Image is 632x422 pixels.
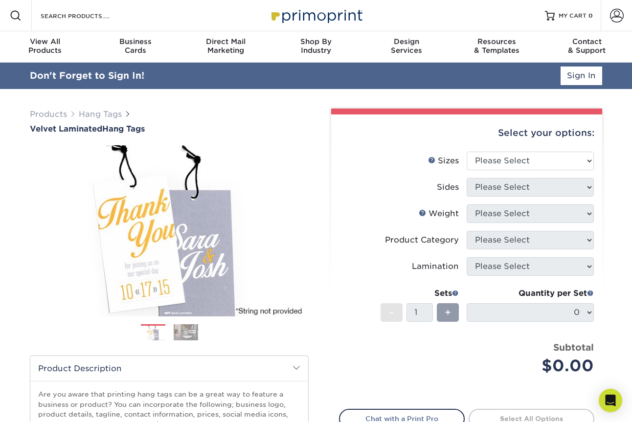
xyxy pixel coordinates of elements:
[30,124,102,133] span: Velvet Laminated
[437,181,459,193] div: Sides
[79,110,122,119] a: Hang Tags
[339,114,594,152] div: Select your options:
[451,37,542,55] div: & Templates
[30,110,67,119] a: Products
[553,342,594,353] strong: Subtotal
[561,67,602,85] a: Sign In
[542,37,632,46] span: Contact
[419,208,459,220] div: Weight
[267,5,365,26] img: Primoprint
[412,261,459,272] div: Lamination
[271,37,361,46] span: Shop By
[30,124,309,133] h1: Hang Tags
[559,12,587,20] span: MY CART
[30,356,308,381] h2: Product Description
[174,324,198,341] img: Hang Tags 02
[599,389,622,412] div: Open Intercom Messenger
[445,305,451,320] span: +
[90,37,181,55] div: Cards
[428,155,459,167] div: Sizes
[30,138,309,324] img: Velvet Laminated 01
[361,31,451,63] a: DesignServices
[385,234,459,246] div: Product Category
[90,37,181,46] span: Business
[467,288,594,299] div: Quantity per Set
[271,37,361,55] div: Industry
[588,12,593,19] span: 0
[40,10,135,22] input: SEARCH PRODUCTS.....
[30,69,144,83] div: Don't Forget to Sign In!
[474,354,594,378] div: $0.00
[361,37,451,46] span: Design
[141,325,165,341] img: Hang Tags 01
[361,37,451,55] div: Services
[271,31,361,63] a: Shop ByIndustry
[542,31,632,63] a: Contact& Support
[181,37,271,46] span: Direct Mail
[451,31,542,63] a: Resources& Templates
[451,37,542,46] span: Resources
[181,37,271,55] div: Marketing
[381,288,459,299] div: Sets
[542,37,632,55] div: & Support
[181,31,271,63] a: Direct MailMarketing
[30,124,309,133] a: Velvet LaminatedHang Tags
[90,31,181,63] a: BusinessCards
[389,305,394,320] span: -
